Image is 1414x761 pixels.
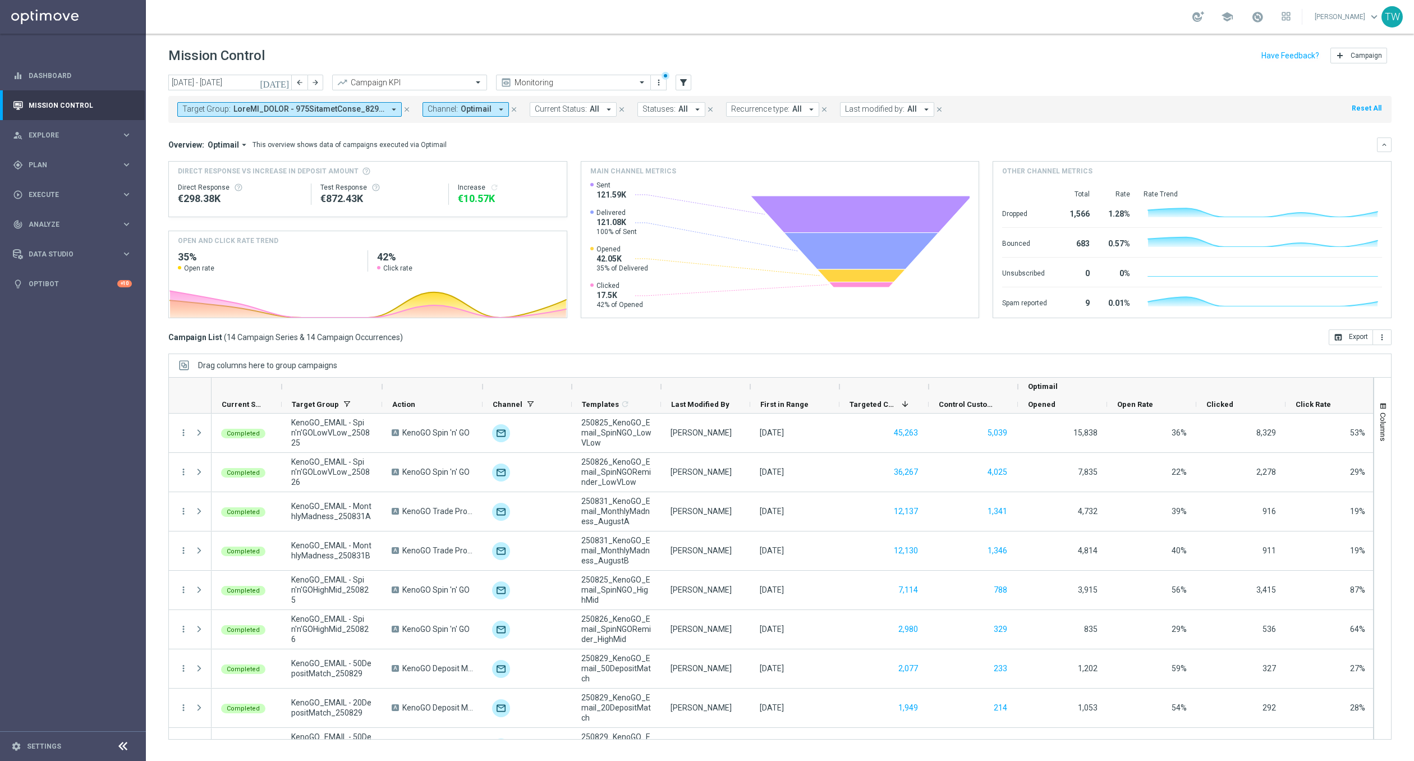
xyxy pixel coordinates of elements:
[760,400,809,409] span: First in Range
[1368,11,1380,23] span: keyboard_arrow_down
[581,457,651,487] span: 250826_KenoGO_Email_SpinNGOReminder_LowVLow
[671,467,732,477] div: Maria Lopez Boras
[13,219,121,230] div: Analyze
[492,464,510,482] div: Optimail
[986,465,1008,479] button: 4,025
[819,103,829,116] button: close
[389,104,399,114] i: arrow_drop_down
[492,424,510,442] img: Optimail
[618,106,626,113] i: close
[493,400,522,409] span: Channel
[212,689,1375,728] div: Press SPACE to select this row.
[1329,332,1392,341] multiple-options-button: Export to CSV
[13,219,23,230] i: track_changes
[221,467,265,478] colored-tag: Completed
[993,662,1008,676] button: 233
[907,104,917,114] span: All
[893,505,919,519] button: 12,137
[184,264,214,273] span: Open rate
[1172,546,1187,555] span: Open Rate = Opened / Delivered
[654,78,663,87] i: more_vert
[198,361,337,370] span: Drag columns here to group campaigns
[291,540,373,561] span: KenoGO_EMAIL - MonthlyMadness_250831B
[596,300,643,309] span: 42% of Opened
[227,469,260,476] span: Completed
[12,161,132,169] button: gps_fixed Plan keyboard_arrow_right
[820,106,828,113] i: close
[392,469,399,475] span: A
[671,428,732,438] div: Maria Lopez Boras
[337,77,348,88] i: trending_up
[760,428,784,438] div: 25 Aug 2025, Monday
[178,585,189,595] button: more_vert
[392,586,399,593] span: A
[12,250,132,259] button: Data Studio keyboard_arrow_right
[12,71,132,80] button: equalizer Dashboard
[168,140,204,150] h3: Overview:
[492,542,510,560] img: Optimail
[1377,137,1392,152] button: keyboard_arrow_down
[792,104,802,114] span: All
[212,531,1375,571] div: Press SPACE to select this row.
[986,505,1008,519] button: 1,341
[204,140,252,150] button: Optimail arrow_drop_down
[13,249,121,259] div: Data Studio
[296,79,304,86] i: arrow_back
[182,104,231,114] span: Target Group:
[535,104,587,114] span: Current Status:
[1329,329,1373,345] button: open_in_browser Export
[169,492,212,531] div: Press SPACE to select this row.
[1103,233,1130,251] div: 0.57%
[490,183,499,192] button: refresh
[400,332,403,342] span: )
[1351,102,1383,114] button: Reset All
[934,103,944,116] button: close
[706,106,714,113] i: close
[29,191,121,198] span: Execute
[29,90,132,120] a: Mission Control
[581,496,651,526] span: 250831_KenoGO_Email_MonthlyMadness_AugustA
[642,104,676,114] span: Statuses:
[581,535,651,566] span: 250831_KenoGO_Email_MonthlyMadness_AugustB
[178,192,302,205] div: €298,380
[1078,467,1098,476] span: 7,835
[1060,233,1090,251] div: 683
[13,160,121,170] div: Plan
[496,75,651,90] ng-select: Monitoring
[1103,204,1130,222] div: 1.28%
[604,104,614,114] i: arrow_drop_down
[212,414,1375,453] div: Press SPACE to select this row.
[402,585,470,595] span: KenoGO Spin 'n' GO
[893,426,919,440] button: 45,263
[13,190,121,200] div: Execute
[1256,467,1276,476] span: 2,278
[1073,428,1098,437] span: 15,838
[1060,263,1090,281] div: 0
[212,571,1375,610] div: Press SPACE to select this row.
[121,249,132,259] i: keyboard_arrow_right
[13,71,23,81] i: equalizer
[662,72,669,80] div: There are unsaved changes
[986,544,1008,558] button: 1,346
[402,663,473,673] span: KenoGO Deposit Match
[227,508,260,516] span: Completed
[392,626,399,632] span: A
[227,332,400,342] span: 14 Campaign Series & 14 Campaign Occurrences
[1330,48,1387,63] button: add Campaign
[423,102,509,117] button: Channel: Optimail arrow_drop_down
[169,649,212,689] div: Press SPACE to select this row.
[1381,6,1403,27] div: TW
[29,251,121,258] span: Data Studio
[993,622,1008,636] button: 329
[13,130,121,140] div: Explore
[619,398,630,410] span: Calculate column
[121,159,132,170] i: keyboard_arrow_right
[332,75,487,90] ng-select: Campaign KPI
[29,132,121,139] span: Explore
[12,279,132,288] div: lightbulb Optibot +10
[13,61,132,90] div: Dashboard
[596,190,626,200] span: 121.59K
